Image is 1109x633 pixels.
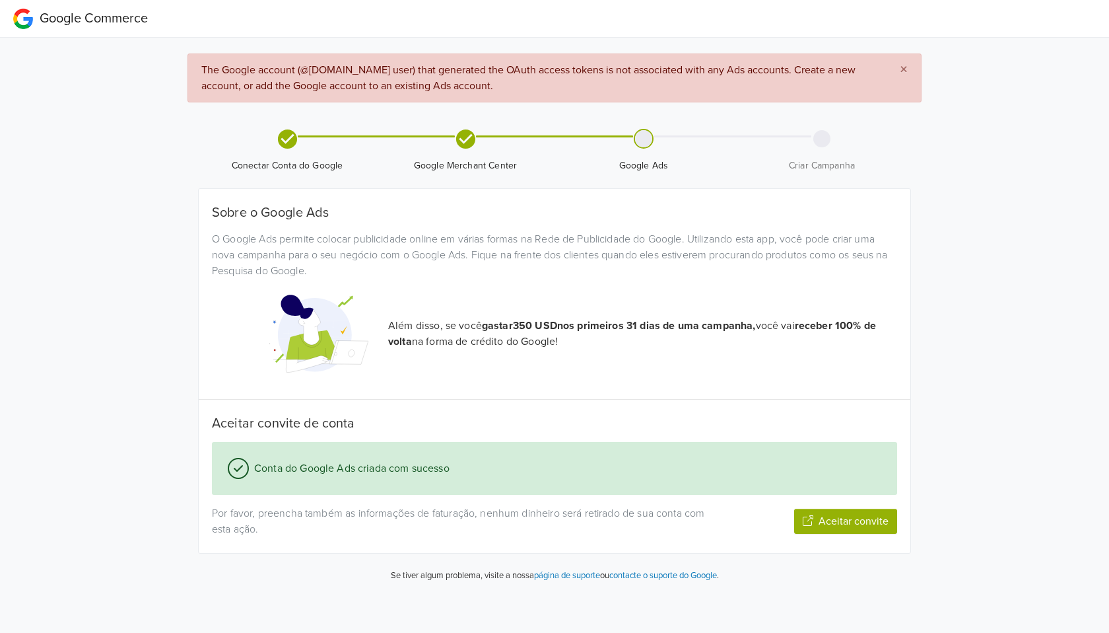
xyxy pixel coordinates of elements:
[534,570,600,581] a: página de suporte
[269,284,368,383] img: Google Promotional Codes
[212,505,721,537] p: Por favor, preencha também as informações de faturação, nenhum dinheiro será retirado de sua cont...
[609,570,717,581] a: contacte o suporte do Google
[560,159,727,172] span: Google Ads
[201,63,856,93] span: The Google account (@[DOMAIN_NAME] user) that generated the OAuth access tokens is not associated...
[212,205,897,221] h5: Sobre o Google Ads
[887,54,921,86] button: Close
[202,231,907,279] div: O Google Ads permite colocar publicidade online em várias formas na Rede de Publicidade do Google...
[391,570,719,583] p: Se tiver algum problema, visite a nossa ou .
[212,416,897,431] h5: Aceitar convite de conta
[738,159,906,172] span: Criar Campanha
[40,11,148,26] span: Google Commerce
[382,159,549,172] span: Google Merchant Center
[794,509,897,534] button: Aceitar convite
[249,461,450,476] span: Conta do Google Ads criada com sucesso
[482,319,756,332] strong: gastar 350 USD nos primeiros 31 dias de uma campanha,
[900,60,908,79] span: ×
[388,318,897,350] p: Além disso, se você você vai na forma de crédito do Google!
[203,159,371,172] span: Conectar Conta do Google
